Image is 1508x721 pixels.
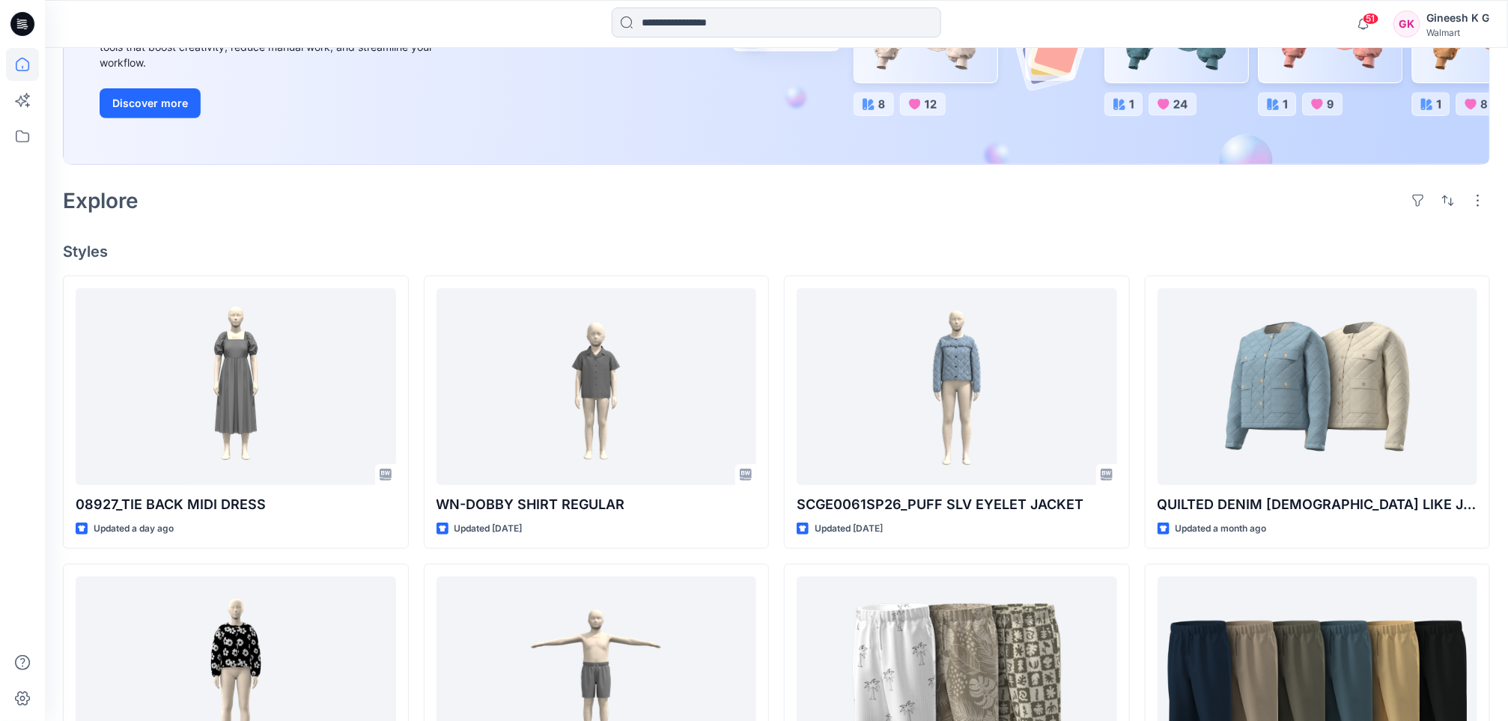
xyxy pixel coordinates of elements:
[63,243,1490,261] h4: Styles
[1363,13,1379,25] span: 51
[1393,10,1420,37] div: GK
[63,189,139,213] h2: Explore
[1158,494,1478,515] p: QUILTED DENIM [DEMOGRAPHIC_DATA] LIKE JACKET
[1426,27,1489,38] div: Walmart
[437,288,757,485] a: WN-DOBBY SHIRT REGULAR
[437,494,757,515] p: WN-DOBBY SHIRT REGULAR
[76,494,396,515] p: 08927_TIE BACK MIDI DRESS
[454,521,523,537] p: Updated [DATE]
[1176,521,1267,537] p: Updated a month ago
[100,88,437,118] a: Discover more
[94,521,174,537] p: Updated a day ago
[1426,9,1489,27] div: Gineesh K G
[76,288,396,485] a: 08927_TIE BACK MIDI DRESS
[1158,288,1478,485] a: QUILTED DENIM LADY LIKE JACKET
[797,288,1117,485] a: SCGE0061SP26_PUFF SLV EYELET JACKET
[815,521,883,537] p: Updated [DATE]
[100,88,201,118] button: Discover more
[797,494,1117,515] p: SCGE0061SP26_PUFF SLV EYELET JACKET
